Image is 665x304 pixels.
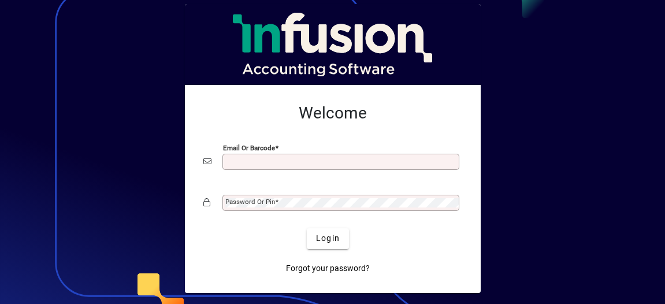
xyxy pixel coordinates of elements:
mat-label: Password or Pin [225,198,275,206]
h2: Welcome [203,103,462,123]
span: Login [316,232,340,244]
button: Login [307,228,349,249]
span: Forgot your password? [286,262,370,275]
a: Forgot your password? [281,258,374,279]
mat-label: Email or Barcode [223,143,275,151]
